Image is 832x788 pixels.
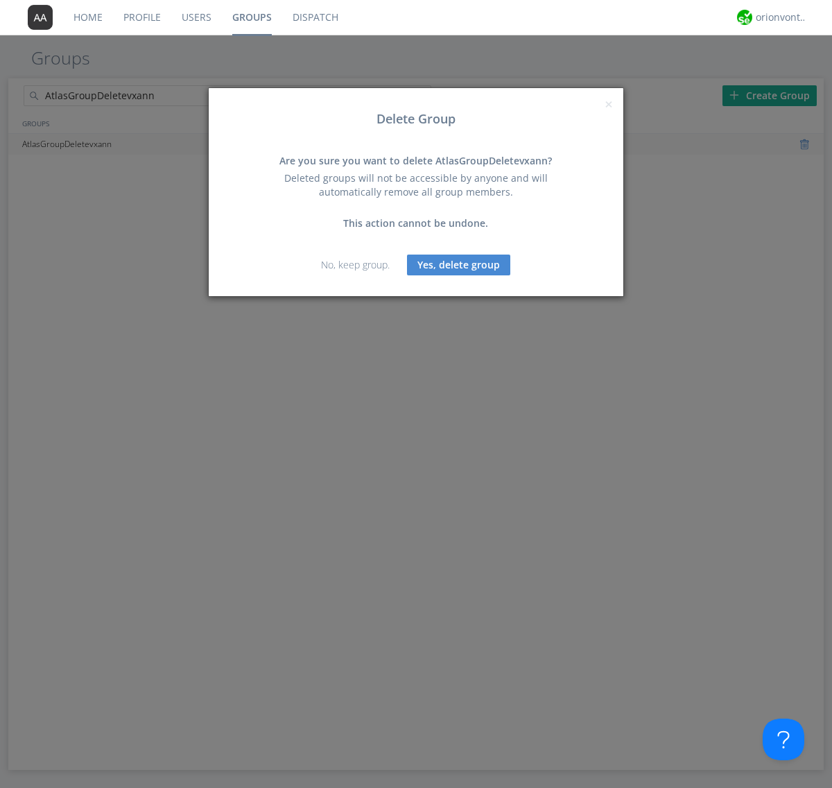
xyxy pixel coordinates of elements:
[267,171,565,199] div: Deleted groups will not be accessible by anyone and will automatically remove all group members.
[756,10,808,24] div: orionvontas+atlas+automation+org2
[407,255,510,275] button: Yes, delete group
[219,112,613,126] h3: Delete Group
[737,10,752,25] img: 29d36aed6fa347d5a1537e7736e6aa13
[605,94,613,114] span: ×
[28,5,53,30] img: 373638.png
[267,216,565,230] div: This action cannot be undone.
[321,258,390,271] a: No, keep group.
[267,154,565,168] div: Are you sure you want to delete AtlasGroupDeletevxann?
